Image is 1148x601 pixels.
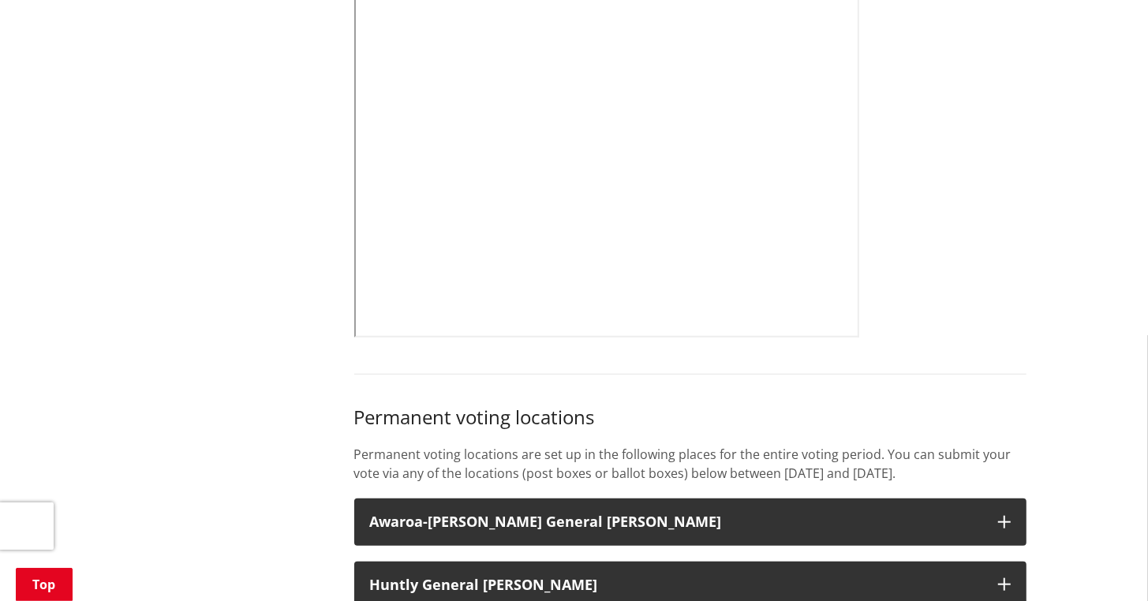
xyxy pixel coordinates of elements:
[354,406,1026,429] h3: Permanent voting locations
[370,514,982,530] h3: Awaroa-[PERSON_NAME] General [PERSON_NAME]
[354,445,1026,483] p: Permanent voting locations are set up in the following places for the entire voting period. You c...
[16,568,73,601] a: Top
[370,577,982,593] h3: Huntly General [PERSON_NAME]
[1075,535,1132,592] iframe: Messenger Launcher
[354,498,1026,546] button: Awaroa-[PERSON_NAME] General [PERSON_NAME]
